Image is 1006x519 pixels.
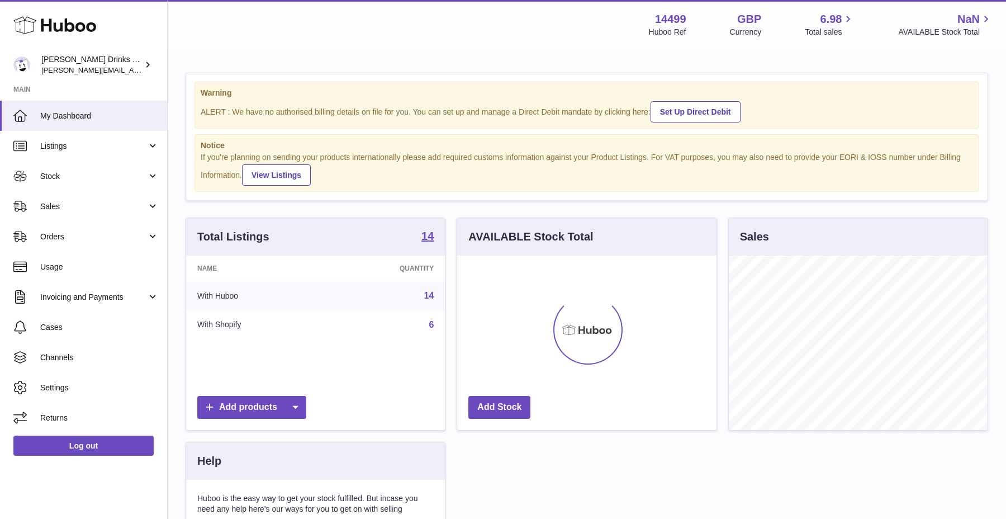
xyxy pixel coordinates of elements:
th: Quantity [326,256,445,281]
div: ALERT : We have no authorised billing details on file for you. You can set up and manage a Direct... [201,100,973,122]
span: Total sales [805,27,855,37]
a: View Listings [242,164,311,186]
span: 6.98 [820,12,842,27]
img: daniel@zoosdrinks.com [13,56,30,73]
strong: GBP [737,12,761,27]
div: [PERSON_NAME] Drinks LTD (t/a Zooz) [41,54,142,76]
h3: AVAILABLE Stock Total [468,229,593,244]
strong: Warning [201,88,973,98]
a: NaN AVAILABLE Stock Total [898,12,993,37]
a: 14 [424,291,434,300]
h3: Help [197,454,221,469]
strong: Notice [201,140,973,151]
h3: Total Listings [197,229,269,244]
a: Add products [197,396,306,419]
span: Listings [40,141,147,152]
span: NaN [957,12,980,27]
span: [PERSON_NAME][EMAIL_ADDRESS][DOMAIN_NAME] [41,65,224,74]
th: Name [186,256,326,281]
a: 6 [429,320,434,329]
span: Sales [40,201,147,212]
div: Huboo Ref [649,27,686,37]
a: Log out [13,436,154,456]
div: Currency [730,27,762,37]
span: Orders [40,232,147,242]
span: Invoicing and Payments [40,292,147,303]
span: Settings [40,383,159,393]
span: My Dashboard [40,111,159,121]
td: With Shopify [186,310,326,339]
strong: 14 [421,230,434,242]
h3: Sales [740,229,769,244]
span: Channels [40,352,159,363]
span: AVAILABLE Stock Total [898,27,993,37]
a: Set Up Direct Debit [651,101,741,122]
span: Stock [40,171,147,182]
a: Add Stock [468,396,530,419]
td: With Huboo [186,281,326,310]
a: 14 [421,230,434,244]
p: Huboo is the easy way to get your stock fulfilled. But incase you need any help here's our ways f... [197,493,434,515]
span: Cases [40,322,159,333]
strong: 14499 [655,12,686,27]
span: Usage [40,262,159,272]
a: 6.98 Total sales [805,12,855,37]
div: If you're planning on sending your products internationally please add required customs informati... [201,152,973,186]
span: Returns [40,413,159,423]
